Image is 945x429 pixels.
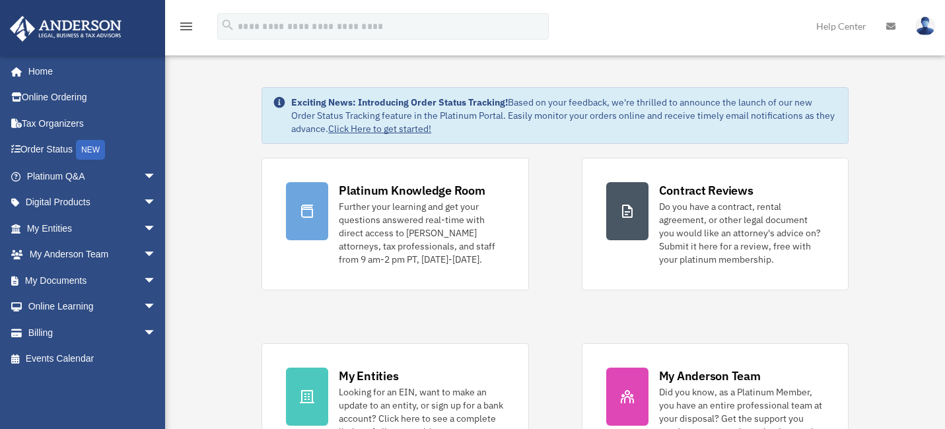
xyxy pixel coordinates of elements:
a: Online Ordering [9,84,176,111]
span: arrow_drop_down [143,163,170,190]
a: menu [178,23,194,34]
div: My Anderson Team [659,368,761,384]
span: arrow_drop_down [143,319,170,346]
a: Tax Organizers [9,110,176,137]
a: Events Calendar [9,346,176,372]
a: Click Here to get started! [328,123,431,135]
a: Platinum Knowledge Room Further your learning and get your questions answered real-time with dire... [262,158,528,290]
div: Contract Reviews [659,182,753,199]
span: arrow_drop_down [143,189,170,216]
a: Order StatusNEW [9,137,176,164]
div: Platinum Knowledge Room [339,182,485,199]
i: search [221,18,235,32]
i: menu [178,18,194,34]
a: Platinum Q&Aarrow_drop_down [9,163,176,189]
div: My Entities [339,368,398,384]
span: arrow_drop_down [143,215,170,242]
div: Do you have a contract, rental agreement, or other legal document you would like an attorney's ad... [659,200,824,266]
a: Online Learningarrow_drop_down [9,294,176,320]
img: Anderson Advisors Platinum Portal [6,16,125,42]
a: My Documentsarrow_drop_down [9,267,176,294]
a: Home [9,58,170,84]
div: Further your learning and get your questions answered real-time with direct access to [PERSON_NAM... [339,200,504,266]
span: arrow_drop_down [143,294,170,321]
a: My Entitiesarrow_drop_down [9,215,176,242]
div: Based on your feedback, we're thrilled to announce the launch of our new Order Status Tracking fe... [291,96,837,135]
img: User Pic [915,16,935,36]
a: Contract Reviews Do you have a contract, rental agreement, or other legal document you would like... [582,158,849,290]
strong: Exciting News: Introducing Order Status Tracking! [291,96,508,108]
span: arrow_drop_down [143,242,170,269]
a: My Anderson Teamarrow_drop_down [9,242,176,268]
span: arrow_drop_down [143,267,170,294]
a: Digital Productsarrow_drop_down [9,189,176,216]
a: Billingarrow_drop_down [9,319,176,346]
div: NEW [76,140,105,160]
